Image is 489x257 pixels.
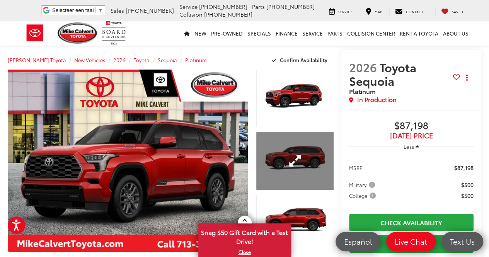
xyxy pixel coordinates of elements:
span: [PHONE_NUMBER] [266,3,315,10]
a: Sequoia [158,56,177,63]
img: Mike Calvert Toyota [58,22,99,44]
a: Service [300,21,325,46]
a: New [192,21,209,46]
span: $500 [461,192,474,199]
span: Military [349,181,377,189]
a: 2026 [113,56,126,63]
a: Parts [325,21,345,46]
a: Pre-Owned [209,21,245,46]
a: New Vehicles [74,56,105,63]
span: 2026 [349,59,377,75]
span: Sales [111,7,124,14]
span: Toyota Sequoia [349,59,416,89]
span: Collision [179,10,203,18]
span: Less [404,143,414,150]
img: Toyota [20,20,49,46]
button: College [349,192,378,199]
span: Service [179,3,198,10]
a: Specials [245,21,273,46]
span: Selecteer een taal [52,7,94,13]
a: Expand Photo 2 [256,132,334,190]
a: Platinum [185,56,207,63]
a: Expand Photo 3 [256,194,334,252]
img: 2026 Toyota Sequoia Platinum [256,69,334,128]
a: Contact [389,7,429,15]
a: Service [323,7,358,15]
span: Text Us [446,237,479,246]
button: Actions [460,71,474,85]
span: Platinum [349,87,376,95]
a: [PERSON_NAME] Toyota [8,56,66,63]
button: Military [349,181,378,189]
span: Confirm Availability [280,56,327,63]
span: Español [340,237,376,246]
span: ▼ [98,7,103,13]
a: My Saved Vehicles [435,7,469,15]
img: 2026 Toyota Sequoia Platinum [5,69,250,253]
a: Expand Photo 0 [8,70,248,252]
a: About Us [441,21,471,46]
a: Text Us [441,232,483,251]
span: Saved [452,9,463,14]
a: Toyota [134,56,150,63]
span: Live Chat [391,237,431,246]
button: Confirm Availability [268,53,334,67]
span: dropdown dots [466,75,467,81]
a: Live Chat [386,232,436,251]
a: Collision Center [345,21,397,46]
span: Contact [406,9,423,14]
span: Service [338,9,353,14]
span: [DATE] PRICE [349,132,474,140]
a: Home [182,21,192,46]
span: College [349,192,377,199]
a: Check Availability [349,214,474,231]
span: $500 [461,181,474,189]
img: 2026 Toyota Sequoia Platinum [256,193,334,253]
span: Parts [252,3,265,10]
span: Snag $50 Gift Card with a Test Drive! [199,224,290,248]
a: Selecteer een taal​ [52,7,103,13]
button: Less [400,140,423,153]
span: $87,198 [349,120,474,132]
span: In Production [357,95,397,104]
a: Finance [273,21,300,46]
a: Expand Photo 1 [256,70,334,128]
span: [PHONE_NUMBER] [204,10,252,18]
a: Rent a Toyota [397,21,441,46]
span: Map [375,9,382,14]
span: $87,198 [454,164,474,172]
span: MSRP: [349,164,364,172]
span: [PHONE_NUMBER] [126,7,174,14]
a: Map [360,7,388,15]
span: [PHONE_NUMBER] [199,3,247,10]
a: Español [336,232,380,251]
